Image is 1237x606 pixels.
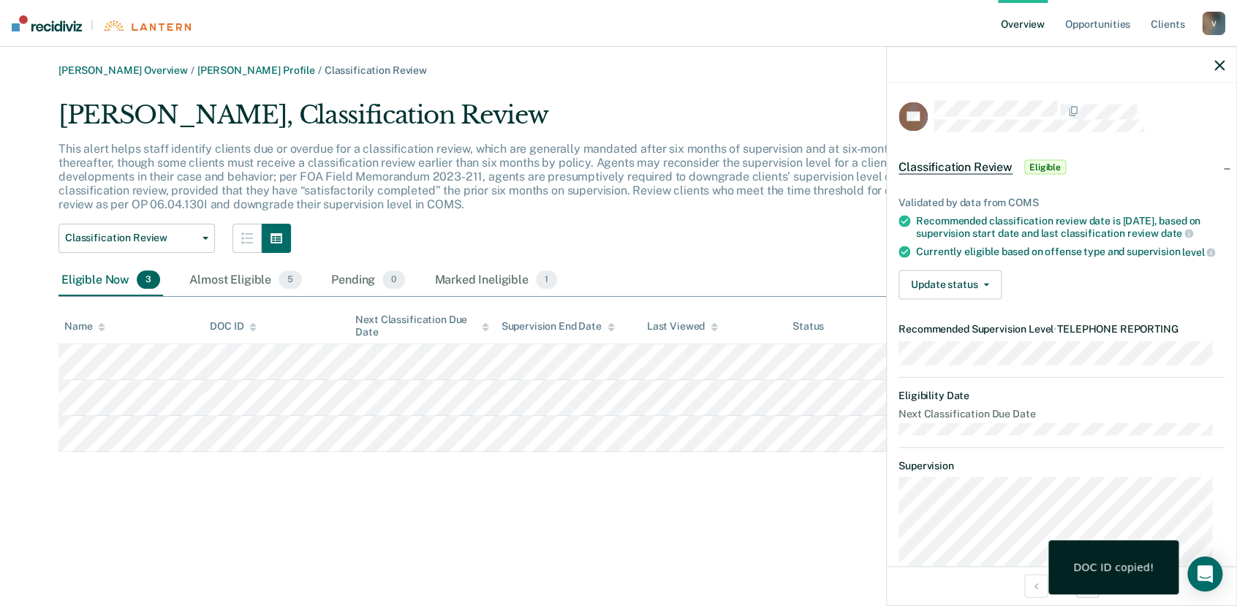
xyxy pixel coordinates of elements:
[279,270,302,289] span: 5
[1053,322,1057,334] span: •
[382,270,405,289] span: 0
[210,320,257,333] div: DOC ID
[315,64,325,76] span: /
[1024,160,1066,175] span: Eligible
[1202,12,1225,35] div: V
[186,265,305,297] div: Almost Eligible
[102,20,191,31] img: Lantern
[1024,574,1048,597] button: Previous Opportunity
[1160,227,1192,239] span: date
[58,100,986,142] div: [PERSON_NAME], Classification Review
[12,15,82,31] img: Recidiviz
[431,265,560,297] div: Marked Ineligible
[82,19,102,31] span: |
[355,314,489,338] div: Next Classification Due Date
[58,64,188,76] a: [PERSON_NAME] Overview
[899,197,1225,209] div: Validated by data from COMS
[1182,246,1215,257] span: level
[792,320,824,333] div: Status
[916,214,1225,239] div: Recommended classification review date is [DATE], based on supervision start date and last classi...
[325,64,427,76] span: Classification Review
[916,246,1225,259] div: Currently eligible based on offense type and supervision
[647,320,718,333] div: Last Viewed
[536,270,557,289] span: 1
[899,322,1225,335] dt: Recommended Supervision Level TELEPHONE REPORTING
[58,265,163,297] div: Eligible Now
[137,270,160,289] span: 3
[899,390,1225,402] dt: Eligibility Date
[65,232,197,244] span: Classification Review
[328,265,408,297] div: Pending
[197,64,315,76] a: [PERSON_NAME] Profile
[1187,556,1222,591] div: Open Intercom Messenger
[887,566,1236,605] div: 1 / 3
[899,459,1225,471] dt: Supervision
[899,160,1013,175] span: Classification Review
[887,144,1236,191] div: Classification ReviewEligible
[501,320,614,333] div: Supervision End Date
[58,142,955,212] p: This alert helps staff identify clients due or overdue for a classification review, which are gen...
[1073,561,1154,574] div: DOC ID copied!
[188,64,197,76] span: /
[899,270,1002,299] button: Update status
[64,320,105,333] div: Name
[899,407,1225,420] dt: Next Classification Due Date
